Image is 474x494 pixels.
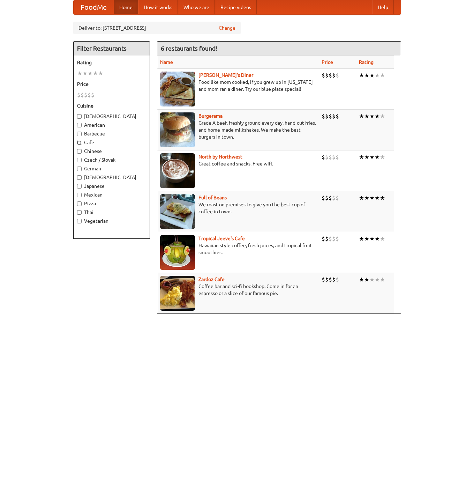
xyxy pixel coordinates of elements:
[77,91,81,99] li: $
[77,132,82,136] input: Barbecue
[336,72,339,79] li: $
[364,276,369,283] li: ★
[77,59,146,66] h5: Rating
[77,165,146,172] label: German
[322,276,325,283] li: $
[161,45,217,52] ng-pluralize: 6 restaurants found!
[336,112,339,120] li: $
[77,191,146,198] label: Mexican
[198,154,242,160] a: North by Northwest
[325,72,329,79] li: $
[198,236,245,241] b: Tropical Jeeve's Cafe
[219,24,235,31] a: Change
[77,210,82,215] input: Thai
[359,59,374,65] a: Rating
[375,235,380,243] li: ★
[359,72,364,79] li: ★
[77,148,146,155] label: Chinese
[336,235,339,243] li: $
[77,102,146,109] h5: Cuisine
[77,184,82,189] input: Japanese
[77,174,146,181] label: [DEMOGRAPHIC_DATA]
[74,42,150,56] h4: Filter Restaurants
[380,72,385,79] li: ★
[380,153,385,161] li: ★
[359,112,364,120] li: ★
[160,79,316,93] p: Food like mom cooked, if you grew up in [US_STATE] and mom ran a diner. Try our blue plate special!
[77,114,82,119] input: [DEMOGRAPHIC_DATA]
[77,209,146,216] label: Thai
[380,112,385,120] li: ★
[160,242,316,256] p: Hawaiian style coffee, fresh juices, and tropical fruit smoothies.
[77,140,82,145] input: Cafe
[364,235,369,243] li: ★
[369,112,375,120] li: ★
[77,217,146,224] label: Vegetarian
[77,156,146,163] label: Czech / Slovak
[93,69,98,77] li: ★
[325,153,329,161] li: $
[372,0,394,14] a: Help
[332,276,336,283] li: $
[160,119,316,140] p: Grade A beef, freshly ground every day, hand-cut fries, and home-made milkshakes. We make the bes...
[364,72,369,79] li: ★
[364,194,369,202] li: ★
[77,81,146,88] h5: Price
[77,193,82,197] input: Mexican
[332,235,336,243] li: $
[329,72,332,79] li: $
[77,123,82,127] input: American
[369,276,375,283] li: ★
[332,112,336,120] li: $
[160,153,195,188] img: north.jpg
[160,59,173,65] a: Name
[77,183,146,190] label: Japanese
[160,194,195,229] img: beans.jpg
[114,0,138,14] a: Home
[98,69,103,77] li: ★
[198,72,253,78] a: [PERSON_NAME]'s Diner
[160,160,316,167] p: Great coffee and snacks. Free wifi.
[322,194,325,202] li: $
[322,112,325,120] li: $
[369,235,375,243] li: ★
[375,112,380,120] li: ★
[81,91,84,99] li: $
[375,153,380,161] li: ★
[77,167,82,171] input: German
[375,194,380,202] li: ★
[322,153,325,161] li: $
[77,69,82,77] li: ★
[380,276,385,283] li: ★
[160,72,195,106] img: sallys.jpg
[332,153,336,161] li: $
[359,235,364,243] li: ★
[198,195,227,200] a: Full of Beans
[369,153,375,161] li: ★
[77,219,82,223] input: Vegetarian
[198,113,223,119] a: Burgerama
[82,69,88,77] li: ★
[88,91,91,99] li: $
[84,91,88,99] li: $
[329,235,332,243] li: $
[178,0,215,14] a: Who we are
[322,59,333,65] a: Price
[359,276,364,283] li: ★
[329,194,332,202] li: $
[198,277,225,282] a: Zardoz Cafe
[329,276,332,283] li: $
[138,0,178,14] a: How it works
[160,235,195,270] img: jeeves.jpg
[77,149,82,154] input: Chinese
[73,22,241,34] div: Deliver to: [STREET_ADDRESS]
[74,0,114,14] a: FoodMe
[332,194,336,202] li: $
[215,0,257,14] a: Recipe videos
[77,200,146,207] label: Pizza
